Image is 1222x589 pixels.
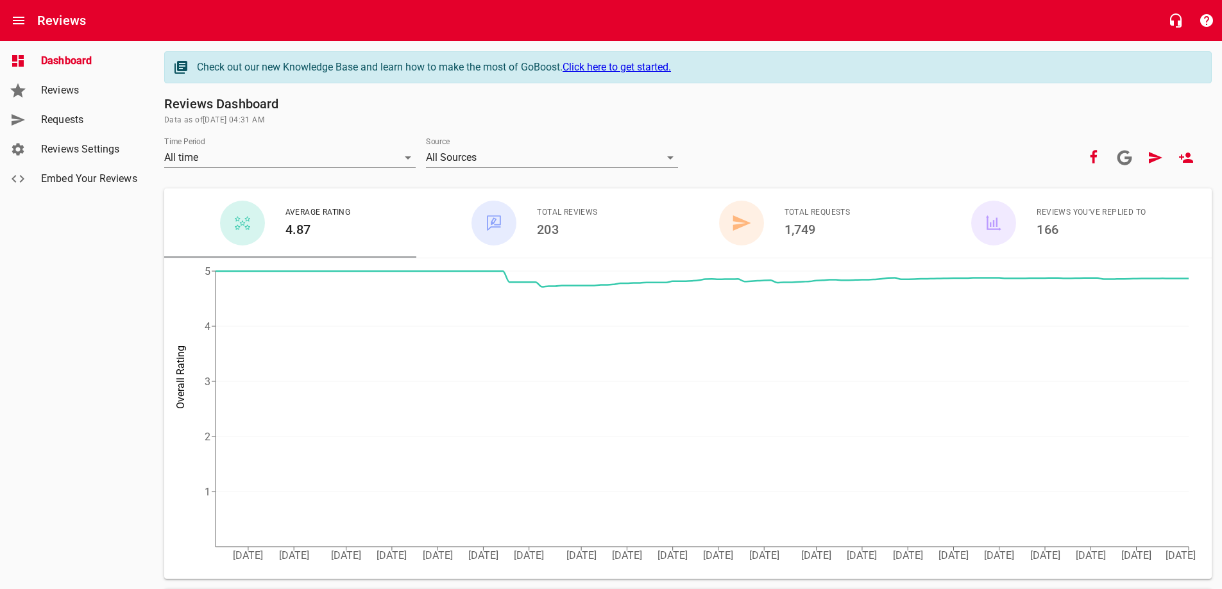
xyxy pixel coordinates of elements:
tspan: [DATE] [566,549,597,561]
tspan: [DATE] [1076,549,1106,561]
tspan: 3 [205,376,210,388]
span: Reviews [41,83,139,98]
tspan: [DATE] [801,549,831,561]
button: Your Facebook account is connected [1078,142,1109,173]
tspan: 1 [205,486,210,498]
h6: 166 [1037,219,1146,240]
tspan: [DATE] [938,549,969,561]
tspan: [DATE] [1166,549,1196,561]
tspan: Overall Rating [174,345,187,409]
tspan: [DATE] [233,549,263,561]
div: Check out our new Knowledge Base and learn how to make the most of GoBoost. [197,60,1198,75]
tspan: [DATE] [1121,549,1151,561]
span: Total Reviews [537,206,597,219]
span: Reviews Settings [41,142,139,157]
tspan: [DATE] [331,549,361,561]
div: All time [164,147,416,168]
tspan: [DATE] [703,549,733,561]
a: Connect your Google account [1109,142,1140,173]
button: Support Portal [1191,5,1222,36]
h6: 203 [537,219,597,240]
button: Live Chat [1160,5,1191,36]
tspan: [DATE] [984,549,1014,561]
label: Source [426,138,450,145]
span: Average Rating [285,206,351,219]
tspan: [DATE] [612,549,642,561]
tspan: [DATE] [893,549,923,561]
h6: 4.87 [285,219,351,240]
tspan: 4 [205,320,210,333]
tspan: [DATE] [658,549,688,561]
div: All Sources [426,147,677,168]
tspan: [DATE] [749,549,779,561]
a: Request Review [1140,142,1171,173]
tspan: [DATE] [514,549,544,561]
h6: Reviews Dashboard [164,94,1212,114]
tspan: 5 [205,265,210,278]
tspan: [DATE] [377,549,407,561]
label: Time Period [164,138,205,145]
tspan: 2 [205,431,210,443]
span: Data as of [DATE] 04:31 AM [164,114,1212,127]
h6: Reviews [37,10,86,31]
span: Reviews You've Replied To [1037,206,1146,219]
tspan: [DATE] [279,549,309,561]
a: New User [1171,142,1201,173]
tspan: [DATE] [1030,549,1060,561]
h6: 1,749 [785,219,851,240]
a: Click here to get started. [563,61,671,73]
button: Open drawer [3,5,34,36]
span: Embed Your Reviews [41,171,139,187]
span: Total Requests [785,206,851,219]
tspan: [DATE] [847,549,877,561]
span: Requests [41,112,139,128]
span: Dashboard [41,53,139,69]
tspan: [DATE] [468,549,498,561]
tspan: [DATE] [423,549,453,561]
